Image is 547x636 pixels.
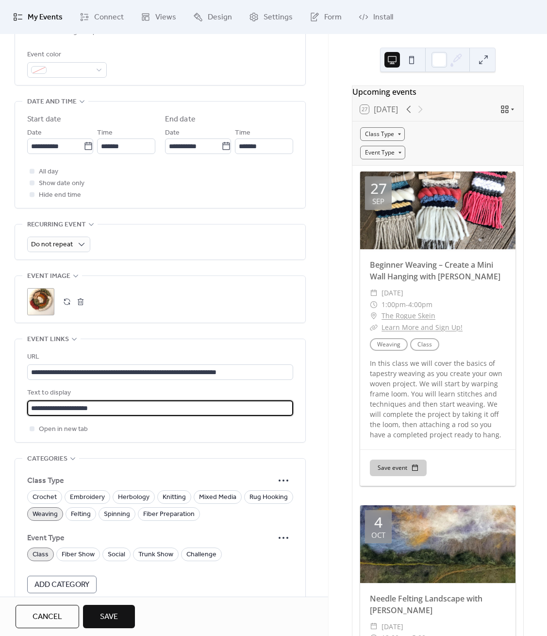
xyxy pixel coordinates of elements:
span: Hide end time [39,189,81,201]
span: - [406,299,408,310]
button: Save event [370,460,427,476]
a: The Rogue Skein [381,310,435,322]
span: Event Type [27,533,274,544]
span: Do not repeat [31,238,73,251]
span: Rug Hooking [249,492,288,503]
div: ​ [370,299,378,310]
div: ​ [370,621,378,633]
span: Class [33,549,49,561]
span: Event links [27,334,69,345]
a: Settings [242,4,300,30]
a: Learn More and Sign Up! [381,323,463,332]
span: 1:00pm [381,299,406,310]
span: [DATE] [381,287,403,299]
span: Categories [27,453,67,465]
span: Date and time [27,96,77,108]
span: Spinning [104,509,130,520]
a: Connect [72,4,131,30]
button: Add Category [27,576,97,593]
span: Weaving [33,509,58,520]
span: Design [208,12,232,23]
span: Add Category [34,579,89,591]
span: Felting [71,509,91,520]
span: Install [373,12,393,23]
span: Mixed Media [199,492,236,503]
a: Beginner Weaving – Create a Mini Wall Hanging with [PERSON_NAME] [370,259,500,282]
div: Text to display [27,387,291,399]
span: 4:00pm [408,299,432,310]
div: 4 [374,515,382,530]
span: Recurring event [27,219,86,231]
span: Fiber Show [62,549,95,561]
div: Event color [27,49,105,61]
span: Date [165,127,180,139]
div: URL [27,351,291,363]
span: Time [97,127,113,139]
a: Install [351,4,400,30]
span: Class Type [27,475,274,487]
span: Save [100,611,118,623]
div: ​ [370,322,378,333]
span: Time [235,127,250,139]
div: ​ [370,287,378,299]
a: Design [186,4,239,30]
span: Views [155,12,176,23]
div: In this class we will cover the basics of tapestry weaving as you create your own woven project. ... [360,358,515,440]
span: Form [324,12,342,23]
div: Oct [371,532,385,539]
span: Social [108,549,125,561]
button: Cancel [16,605,79,628]
span: Fiber Preparation [143,509,195,520]
span: Crochet [33,492,57,503]
a: Views [133,4,183,30]
a: Needle Felting Landscape with [PERSON_NAME] [370,593,482,616]
div: ​ [370,310,378,322]
div: Sep [372,198,384,205]
div: Upcoming events [352,86,523,98]
span: Herbology [118,492,149,503]
span: Show date only [39,178,84,189]
div: ; [27,288,54,315]
span: [DATE] [381,621,403,633]
span: Settings [264,12,293,23]
a: Form [302,4,349,30]
span: My Events [28,12,63,23]
span: Connect [94,12,124,23]
button: Save [83,605,135,628]
span: Challenge [186,549,216,561]
span: Event image [27,271,70,282]
div: 27 [370,181,387,196]
span: Trunk Show [138,549,173,561]
div: Start date [27,114,61,125]
span: Date [27,127,42,139]
span: Open in new tab [39,424,88,435]
span: Embroidery [70,492,105,503]
span: Knitting [163,492,186,503]
span: All day [39,166,58,178]
a: My Events [6,4,70,30]
div: End date [165,114,196,125]
span: Cancel [33,611,62,623]
span: Link to Google Maps [39,26,100,38]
